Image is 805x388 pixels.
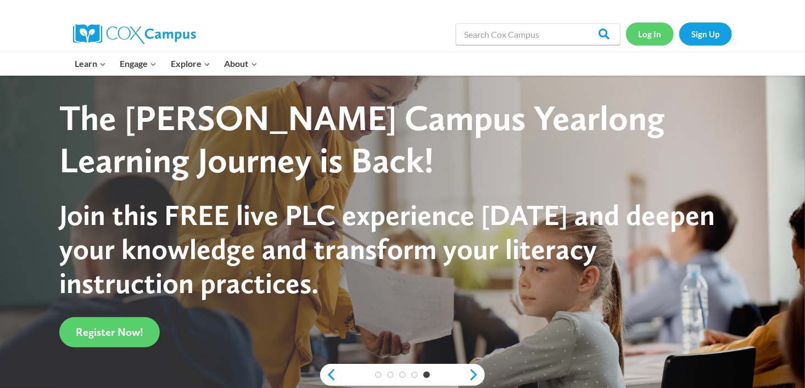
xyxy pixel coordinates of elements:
a: 4 [411,372,418,378]
img: Cox Campus [73,24,196,44]
nav: Secondary Navigation [626,23,732,45]
a: Register Now! [59,317,160,347]
a: next [468,368,485,381]
button: Child menu of Explore [164,52,217,75]
a: Log In [626,23,674,45]
button: Child menu of Learn [68,52,113,75]
a: Sign Up [679,23,732,45]
nav: Primary Navigation [68,52,264,75]
a: 2 [387,372,394,378]
a: 5 [423,372,430,378]
div: The [PERSON_NAME] Campus Yearlong Learning Journey is Back! [59,97,725,182]
a: 3 [399,372,406,378]
a: 1 [375,372,382,378]
button: Child menu of Engage [113,52,164,75]
span: Register Now! [76,325,143,339]
div: content slider buttons [320,364,485,386]
input: Search Cox Campus [456,23,620,45]
span: Join this FREE live PLC experience [DATE] and deepen your knowledge and transform your literacy i... [59,198,715,301]
a: previous [320,368,337,381]
button: Child menu of About [217,52,265,75]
